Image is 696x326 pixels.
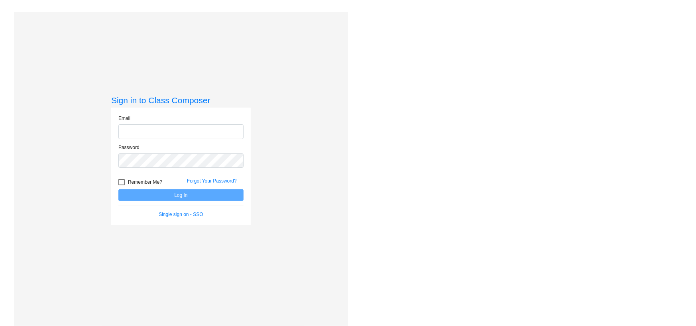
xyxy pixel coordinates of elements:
span: Remember Me? [128,177,162,187]
a: Single sign on - SSO [159,212,203,217]
button: Log In [118,189,244,201]
h3: Sign in to Class Composer [111,95,251,105]
label: Email [118,115,130,122]
label: Password [118,144,140,151]
a: Forgot Your Password? [187,178,237,184]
